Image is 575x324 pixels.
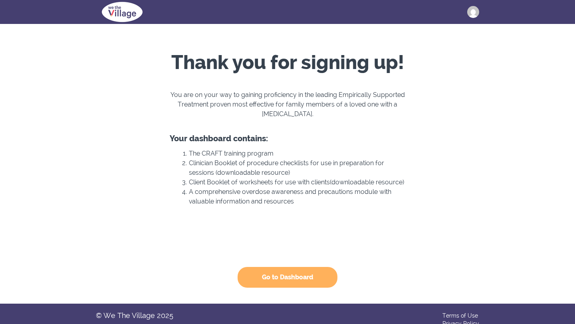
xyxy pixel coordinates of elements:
li: © We The Village 2025 [96,312,173,320]
strong: Thank you for signing up! [171,51,404,73]
span: (downloadable resource) [330,178,404,186]
li: A comprehensive overdose awareness and precautions module with valuable information and resources [179,187,405,206]
img: ezinwaudoji@gmail.com [467,6,479,18]
p: You are on your way to gaining proficiency in the leading Empirically Supported Treatment proven ... [170,90,405,128]
a: Terms of Use [442,312,478,319]
li: Clinician Booklet of procedure checklists for use in preparation for sessions (d [179,158,405,178]
a: Go to Dashboard [238,276,337,280]
li: The CRAFT training program [179,149,405,158]
button: Go to Dashboard [238,267,337,288]
li: Client Booklet of worksheets for use with clients [179,178,405,187]
span: ownloadable resource) [221,169,290,176]
strong: Your dashboard contains: [170,134,268,143]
